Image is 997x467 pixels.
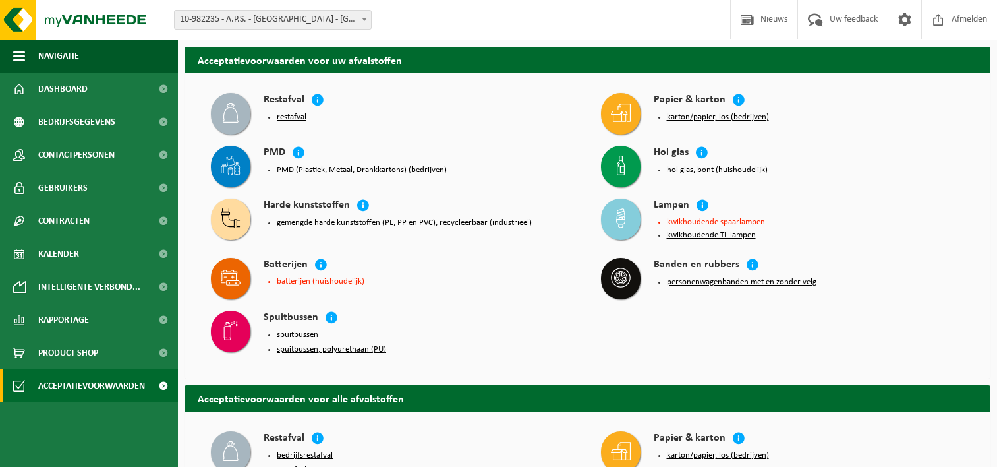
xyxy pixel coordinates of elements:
[667,218,965,226] li: kwikhoudende spaarlampen
[264,146,285,161] h4: PMD
[38,139,115,171] span: Contactpersonen
[38,73,88,106] span: Dashboard
[654,199,689,214] h4: Lampen
[277,330,318,340] button: spuitbussen
[667,112,769,123] button: karton/papier, los (bedrijven)
[264,93,304,108] h4: Restafval
[264,199,350,214] h4: Harde kunststoffen
[277,277,575,286] li: batterijen (huishoudelijk)
[667,165,768,175] button: hol glas, bont (huishoudelijk)
[277,451,333,461] button: bedrijfsrestafval
[654,258,739,273] h4: Banden en rubbers
[38,40,79,73] span: Navigatie
[654,146,689,161] h4: Hol glas
[38,303,89,336] span: Rapportage
[185,385,990,411] h2: Acceptatievoorwaarden voor alle afvalstoffen
[667,451,769,461] button: karton/papier, los (bedrijven)
[264,311,318,326] h4: Spuitbussen
[185,47,990,73] h2: Acceptatievoorwaarden voor uw afvalstoffen
[174,10,372,30] span: 10-982235 - A.P.S. - MERELBEKE - MERELBEKE
[38,171,88,204] span: Gebruikers
[175,11,371,29] span: 10-982235 - A.P.S. - MERELBEKE - MERELBEKE
[264,258,308,273] h4: Batterijen
[38,204,90,237] span: Contracten
[277,165,447,175] button: PMD (Plastiek, Metaal, Drankkartons) (bedrijven)
[277,218,532,228] button: gemengde harde kunststoffen (PE, PP en PVC), recycleerbaar (industrieel)
[38,270,140,303] span: Intelligente verbond...
[38,106,115,139] span: Bedrijfsgegevens
[38,369,145,402] span: Acceptatievoorwaarden
[654,431,726,447] h4: Papier & karton
[277,112,306,123] button: restafval
[667,277,816,288] button: personenwagenbanden met en zonder velg
[38,237,79,270] span: Kalender
[667,230,756,241] button: kwikhoudende TL-lampen
[654,93,726,108] h4: Papier & karton
[264,431,304,447] h4: Restafval
[277,344,386,355] button: spuitbussen, polyurethaan (PU)
[38,336,98,369] span: Product Shop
